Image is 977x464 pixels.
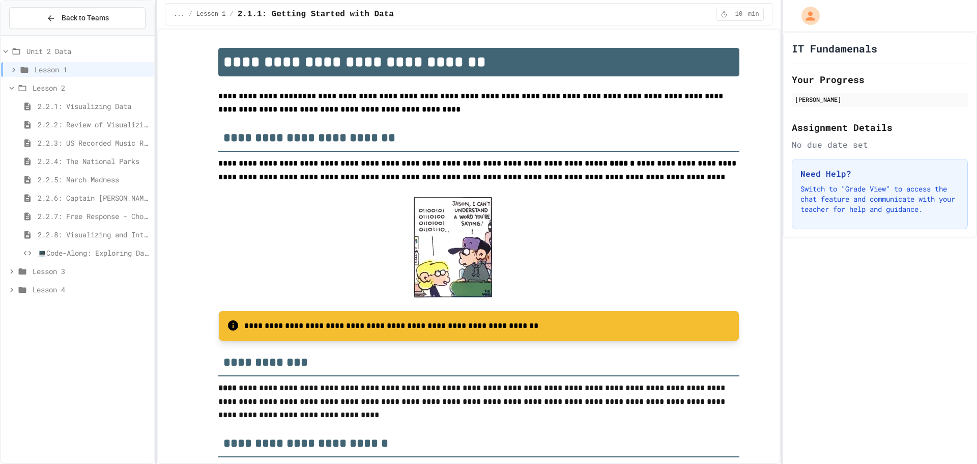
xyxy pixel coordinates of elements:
[35,64,150,75] span: Lesson 1
[38,101,150,112] span: 2.2.1: Visualizing Data
[33,284,150,295] span: Lesson 4
[792,120,968,134] h2: Assignment Details
[800,184,959,214] p: Switch to "Grade View" to access the chat feature and communicate with your teacher for help and ...
[792,41,877,56] h1: IT Fundamenals
[38,193,150,203] span: 2.2.6: Captain [PERSON_NAME]
[792,139,968,151] div: No due date set
[62,13,109,23] span: Back to Teams
[38,119,150,130] span: 2.2.2: Review of Visualizing Data
[38,248,150,258] span: 💻Code-Along: Exploring Data Through Visualization
[33,266,150,277] span: Lesson 3
[731,10,747,18] span: 10
[238,8,394,20] span: 2.1.1: Getting Started with Data
[800,168,959,180] h3: Need Help?
[38,156,150,167] span: 2.2.4: The National Parks
[174,10,185,18] span: ...
[795,95,965,104] div: [PERSON_NAME]
[26,46,150,57] span: Unit 2 Data
[38,138,150,148] span: 2.2.3: US Recorded Music Revenue
[189,10,192,18] span: /
[9,7,146,29] button: Back to Teams
[791,4,822,28] div: My Account
[229,10,233,18] span: /
[38,229,150,240] span: 2.2.8: Visualizing and Interpreting Data Quiz
[33,83,150,93] span: Lesson 2
[748,10,759,18] span: min
[38,211,150,222] span: 2.2.7: Free Response - Choosing a Visualization
[38,174,150,185] span: 2.2.5: March Madness
[196,10,226,18] span: Lesson 1
[792,72,968,87] h2: Your Progress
